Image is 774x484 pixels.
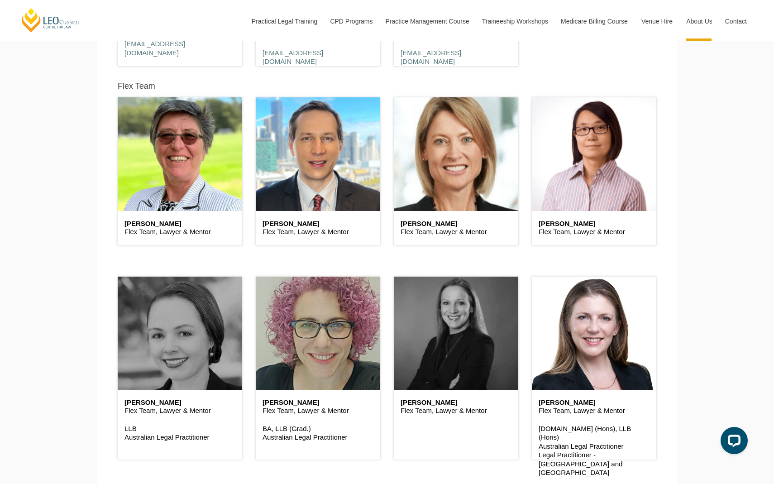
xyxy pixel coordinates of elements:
[124,227,235,236] p: Flex Team, Lawyer & Mentor
[323,2,378,41] a: CPD Programs
[713,423,751,461] iframe: LiveChat chat widget
[539,399,650,407] h6: [PERSON_NAME]
[118,82,155,91] h5: Flex Team
[124,40,185,57] a: [EMAIL_ADDRESS][DOMAIN_NAME]
[263,399,373,407] h6: [PERSON_NAME]
[718,2,754,41] a: Contact
[554,2,635,41] a: Medicare Billing Course
[124,399,235,407] h6: [PERSON_NAME]
[635,2,679,41] a: Venue Hire
[539,406,650,415] p: Flex Team, Lawyer & Mentor
[475,2,554,41] a: Traineeship Workshops
[539,220,650,228] h6: [PERSON_NAME]
[263,227,373,236] p: Flex Team, Lawyer & Mentor
[263,406,373,415] p: Flex Team, Lawyer & Mentor
[263,424,373,442] p: BA, LLB (Grad.) Australian Legal Practitioner
[245,2,324,41] a: Practical Legal Training
[124,406,235,415] p: Flex Team, Lawyer & Mentor
[124,220,235,228] h6: [PERSON_NAME]
[539,424,650,477] p: [DOMAIN_NAME] (Hons), LLB (Hons) Australian Legal Practitioner Legal Practitioner - [GEOGRAPHIC_D...
[401,399,511,407] h6: [PERSON_NAME]
[263,49,323,66] a: [EMAIL_ADDRESS][DOMAIN_NAME]
[401,220,511,228] h6: [PERSON_NAME]
[263,220,373,228] h6: [PERSON_NAME]
[539,227,650,236] p: Flex Team, Lawyer & Mentor
[20,7,81,33] a: [PERSON_NAME] Centre for Law
[124,424,235,442] p: LLB Australian Legal Practitioner
[401,406,511,415] p: Flex Team, Lawyer & Mentor
[401,227,511,236] p: Flex Team, Lawyer & Mentor
[401,49,461,66] a: [EMAIL_ADDRESS][DOMAIN_NAME]
[679,2,718,41] a: About Us
[379,2,475,41] a: Practice Management Course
